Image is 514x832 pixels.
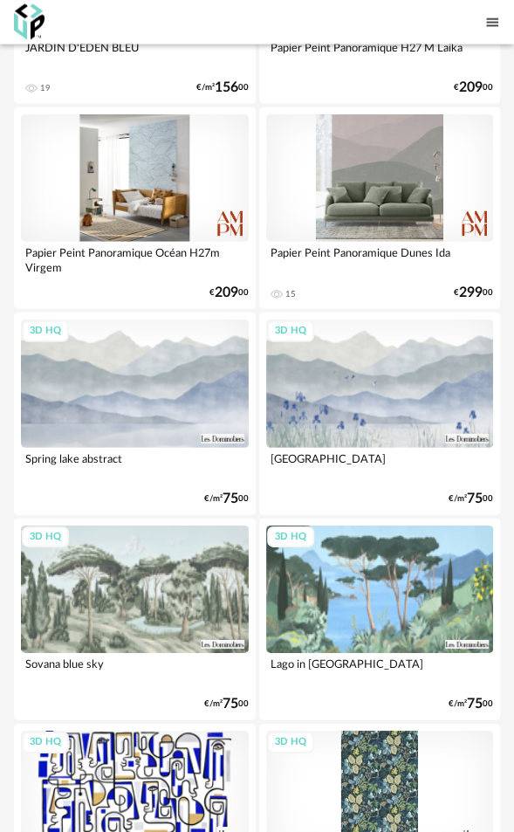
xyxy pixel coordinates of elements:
a: 3D HQ [GEOGRAPHIC_DATA] €/m²7500 [259,313,501,515]
div: 3D HQ [22,320,69,342]
div: Papier Peint Panoramique H27 M Laika [266,37,494,72]
div: €/m² 00 [204,493,249,505]
div: € 00 [454,287,493,299]
a: 3D HQ Sovana blue sky €/m²7500 [14,519,256,721]
div: € 00 [454,82,493,93]
div: €/m² 00 [449,698,493,710]
a: Papier Peint Panoramique Océan H27m Virgem €20900 [14,107,256,310]
div: €/m² 00 [449,493,493,505]
div: €/m² 00 [196,82,249,93]
a: 3D HQ Spring lake abstract €/m²7500 [14,313,256,515]
span: 209 [459,82,483,93]
span: 299 [459,287,483,299]
div: 3D HQ [267,732,314,753]
span: Menu icon [484,13,500,31]
div: Sovana blue sky [21,653,249,688]
div: 3D HQ [267,320,314,342]
div: JARDIN D'EDEN BLEU [21,37,249,72]
div: € 00 [209,287,249,299]
div: 3D HQ [267,526,314,548]
div: 19 [40,83,51,93]
div: [GEOGRAPHIC_DATA] [266,448,494,483]
a: 3D HQ Lago in [GEOGRAPHIC_DATA] €/m²7500 [259,519,501,721]
span: 156 [215,82,238,93]
div: Papier Peint Panoramique Dunes Ida [266,242,494,277]
span: 75 [223,493,238,505]
span: 75 [467,698,483,710]
div: Papier Peint Panoramique Océan H27m Virgem [21,242,249,277]
div: 3D HQ [22,526,69,548]
div: €/m² 00 [204,698,249,710]
span: 75 [467,493,483,505]
a: Papier Peint Panoramique Dunes Ida 15 €29900 [259,107,501,310]
div: Spring lake abstract [21,448,249,483]
div: 3D HQ [22,732,69,753]
span: 75 [223,698,238,710]
div: 15 [285,289,296,299]
span: 209 [215,287,238,299]
img: OXP [14,4,45,40]
div: Lago in [GEOGRAPHIC_DATA] [266,653,494,688]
